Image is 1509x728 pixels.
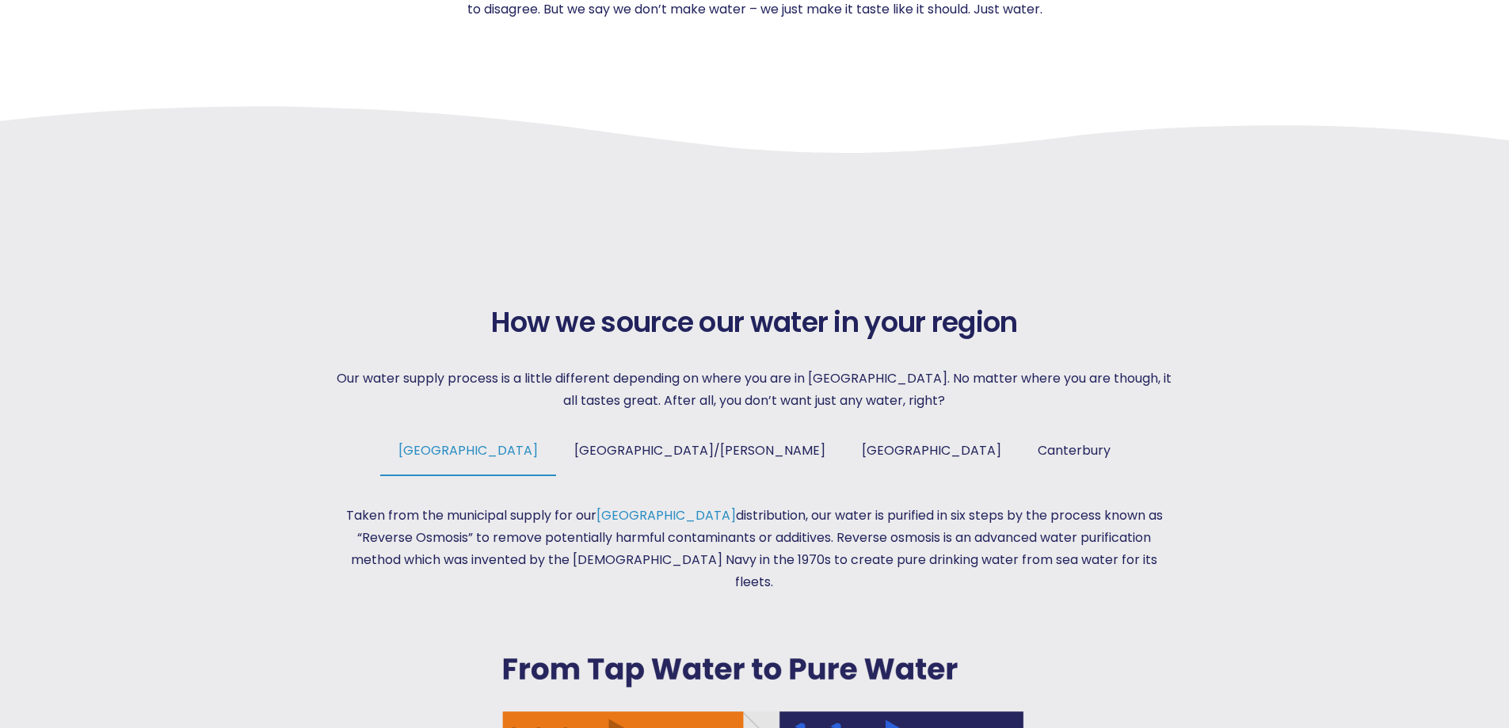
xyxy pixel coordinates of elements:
a: Canterbury [1019,440,1129,475]
p: Our water supply process is a little different depending on where you are in [GEOGRAPHIC_DATA]. N... [336,368,1172,412]
a: [GEOGRAPHIC_DATA]/[PERSON_NAME] [556,440,844,475]
iframe: Chatbot [1404,623,1487,706]
a: [GEOGRAPHIC_DATA] [596,506,736,524]
span: Canterbury [1038,441,1111,459]
span: How we source our water in your region [491,306,1017,339]
span: [GEOGRAPHIC_DATA] [862,441,1001,459]
p: Taken from the municipal supply for our distribution, our water is purified in six steps by the p... [336,505,1172,593]
span: [GEOGRAPHIC_DATA]/[PERSON_NAME] [574,441,825,459]
a: [GEOGRAPHIC_DATA] [844,440,1019,475]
